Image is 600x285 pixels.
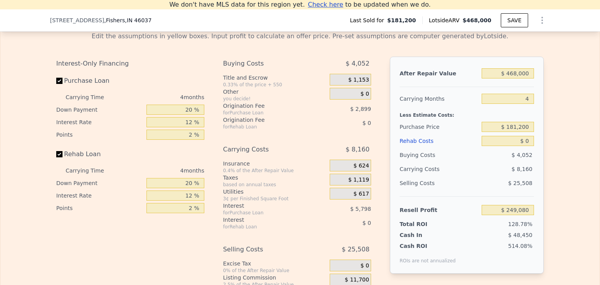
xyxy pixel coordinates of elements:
div: After Repair Value [400,66,479,80]
div: Carrying Time [66,164,116,177]
span: $ 11,700 [345,276,369,283]
div: Title and Escrow [223,74,327,82]
div: Interest [223,202,310,210]
button: Show Options [534,12,550,28]
div: based on annual taxes [223,182,327,188]
div: Interest Rate [56,116,143,128]
div: Other [223,88,327,96]
div: Carrying Time [66,91,116,103]
div: Excise Tax [223,260,327,267]
span: $ 4,052 [512,152,532,158]
div: Taxes [223,174,327,182]
div: 0.4% of the After Repair Value [223,167,327,174]
span: 128.78% [508,221,532,227]
span: $ 48,450 [508,232,532,238]
input: Rehab Loan [56,151,62,157]
div: Total ROI [400,220,448,228]
input: Purchase Loan [56,78,62,84]
div: 4 months [120,164,204,177]
div: Selling Costs [400,176,479,190]
span: , IN 46037 [125,17,152,23]
div: for Rehab Loan [223,124,310,130]
span: Last Sold for [350,16,387,24]
div: for Rehab Loan [223,224,310,230]
div: Interest [223,216,310,224]
div: Interest Rate [56,189,143,202]
div: Down Payment [56,103,143,116]
div: Resell Profit [400,203,479,217]
div: for Purchase Loan [223,110,310,116]
div: Purchase Price [400,120,479,134]
div: for Purchase Loan [223,210,310,216]
span: $ 0 [362,220,371,226]
div: Interest-Only Financing [56,57,204,71]
span: $ 1,153 [348,77,369,84]
span: $ 8,160 [512,166,532,172]
span: $ 0 [361,262,369,269]
div: Cash ROI [400,242,456,250]
span: $181,200 [387,16,416,24]
span: $ 1,119 [348,176,369,183]
label: Rehab Loan [56,147,143,161]
button: SAVE [501,13,528,27]
div: you decide! [223,96,327,102]
span: $ 4,052 [346,57,370,71]
div: Carrying Costs [223,142,310,157]
div: Points [56,128,143,141]
span: 514.08% [508,243,532,249]
div: Down Payment [56,177,143,189]
span: $ 2,899 [350,106,371,112]
div: Buying Costs [223,57,310,71]
div: 3¢ per Finished Square Foot [223,196,327,202]
div: 0.33% of the price + 550 [223,82,327,88]
div: ROIs are not annualized [400,250,456,264]
span: $ 0 [361,91,369,98]
div: Utilities [223,188,327,196]
label: Purchase Loan [56,74,143,88]
div: 0% of the After Repair Value [223,267,327,274]
div: Carrying Costs [400,162,448,176]
div: Selling Costs [223,242,310,256]
div: Points [56,202,143,214]
span: $468,000 [462,17,491,23]
div: Insurance [223,160,327,167]
span: $ 25,508 [342,242,370,256]
div: Origination Fee [223,102,310,110]
div: Edit the assumptions in yellow boxes. Input profit to calculate an offer price. Pre-set assumptio... [56,32,544,41]
span: $ 617 [354,191,369,198]
span: [STREET_ADDRESS] [50,16,104,24]
div: Cash In [400,231,448,239]
div: Less Estimate Costs: [400,106,534,120]
div: Buying Costs [400,148,479,162]
span: $ 5,798 [350,206,371,212]
div: Listing Commission [223,274,327,281]
div: Rehab Costs [400,134,479,148]
span: , Fishers [104,16,152,24]
span: $ 624 [354,162,369,169]
span: $ 8,160 [346,142,370,157]
span: Check here [308,1,343,8]
span: $ 25,508 [508,180,532,186]
span: $ 0 [362,120,371,126]
div: 4 months [120,91,204,103]
span: Lotside ARV [429,16,462,24]
div: Origination Fee [223,116,310,124]
div: Carrying Months [400,92,479,106]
